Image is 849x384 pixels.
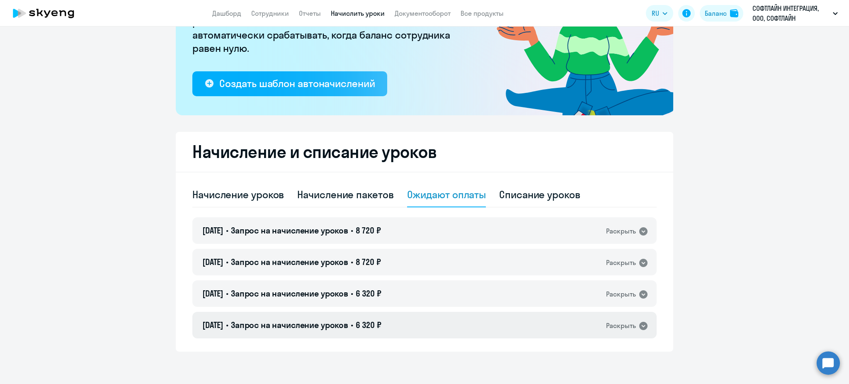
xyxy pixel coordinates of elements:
[226,225,228,236] span: •
[202,225,223,236] span: [DATE]
[226,288,228,299] span: •
[356,320,381,330] span: 6 320 ₽
[606,321,636,331] div: Раскрыть
[407,188,486,201] div: Ожидают оплаты
[192,188,284,201] div: Начисление уроков
[646,5,673,22] button: RU
[351,320,353,330] span: •
[356,288,381,299] span: 6 320 ₽
[331,9,385,17] a: Начислить уроки
[202,257,223,267] span: [DATE]
[231,257,348,267] span: Запрос на начисление уроков
[606,226,636,236] div: Раскрыть
[212,9,241,17] a: Дашборд
[231,320,348,330] span: Запрос на начисление уроков
[351,225,353,236] span: •
[351,288,353,299] span: •
[700,5,743,22] button: Балансbalance
[748,3,842,23] button: СОФТЛАЙН ИНТЕГРАЦИЯ, ООО, СОФТЛАЙН ИНТЕГРАЦИЯ Соц. пакет
[299,9,321,17] a: Отчеты
[499,188,580,201] div: Списание уроков
[297,188,393,201] div: Начисление пакетов
[652,8,659,18] span: RU
[606,289,636,299] div: Раскрыть
[231,288,348,299] span: Запрос на начисление уроков
[606,258,636,268] div: Раскрыть
[251,9,289,17] a: Сотрудники
[192,71,387,96] button: Создать шаблон автоначислений
[192,142,657,162] h2: Начисление и списание уроков
[705,8,727,18] div: Баланс
[226,257,228,267] span: •
[356,225,381,236] span: 8 720 ₽
[351,257,353,267] span: •
[395,9,451,17] a: Документооборот
[730,9,738,17] img: balance
[356,257,381,267] span: 8 720 ₽
[202,288,223,299] span: [DATE]
[752,3,830,23] p: СОФТЛАЙН ИНТЕГРАЦИЯ, ООО, СОФТЛАЙН ИНТЕГРАЦИЯ Соц. пакет
[202,320,223,330] span: [DATE]
[231,225,348,236] span: Запрос на начисление уроков
[226,320,228,330] span: •
[461,9,504,17] a: Все продукты
[219,77,375,90] div: Создать шаблон автоначислений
